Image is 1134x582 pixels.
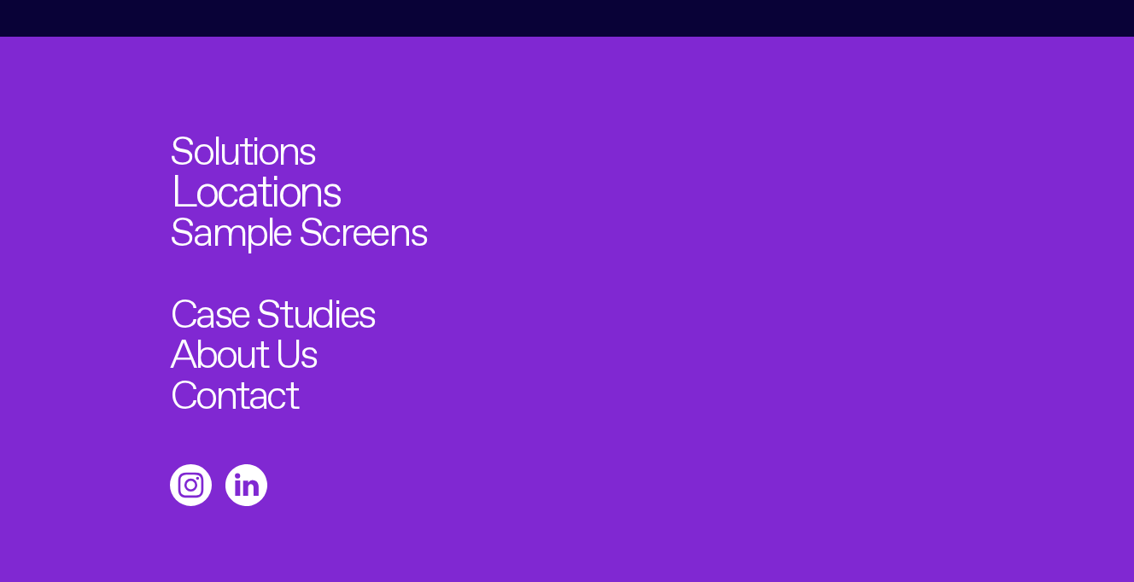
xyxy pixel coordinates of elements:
a: About Us [170,328,316,369]
a: Case Studies [170,288,375,329]
a: Solutions [170,125,315,166]
a: Locations [171,163,341,208]
a: Contact [170,369,298,410]
a: Sample Screens [170,206,426,247]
